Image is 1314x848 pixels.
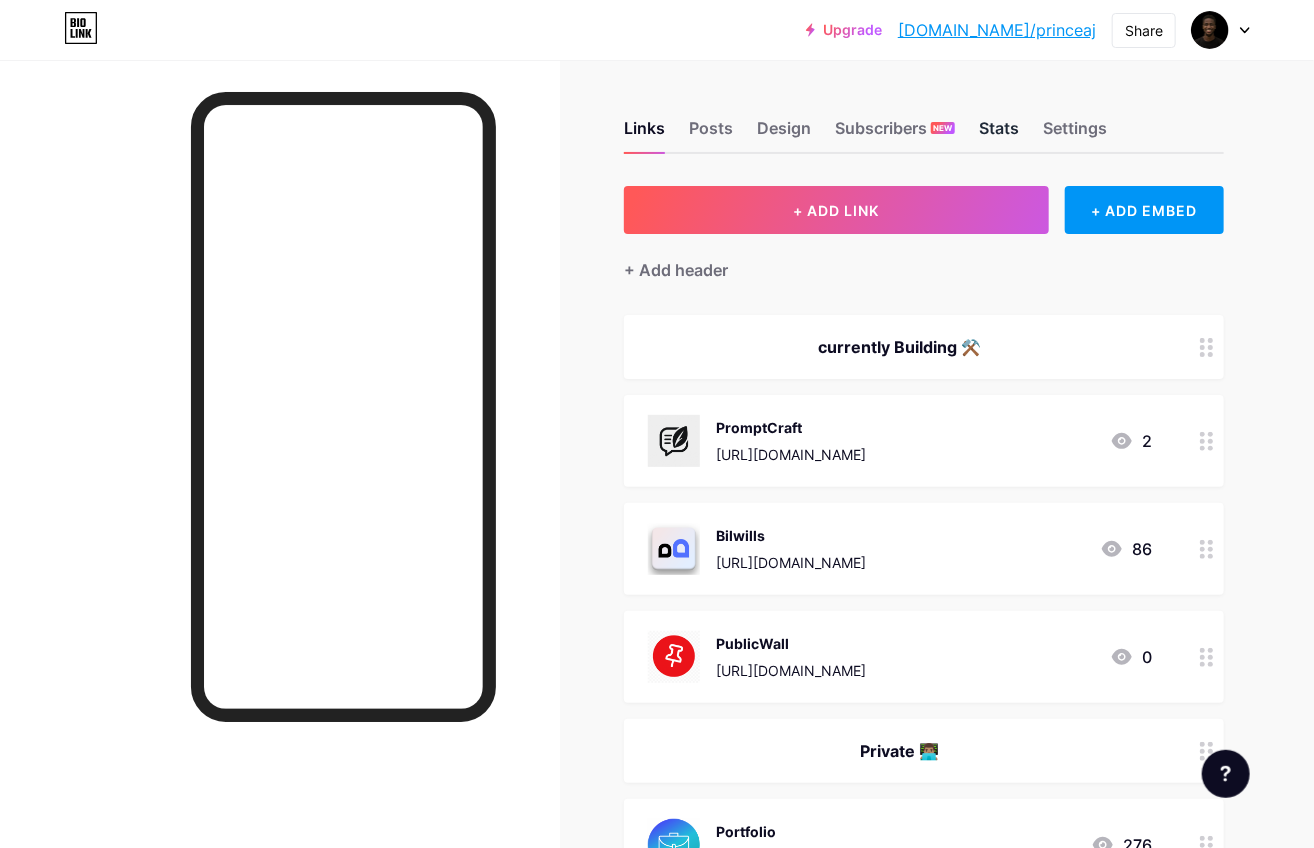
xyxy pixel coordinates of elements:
button: + ADD LINK [624,186,1049,234]
div: [URL][DOMAIN_NAME] [716,660,866,681]
div: [URL][DOMAIN_NAME] [716,552,866,573]
div: Settings [1043,116,1107,152]
div: 0 [1110,645,1152,669]
div: 2 [1110,429,1152,453]
div: Posts [689,116,733,152]
div: Private 👨🏽‍💻 [648,739,1152,763]
span: + ADD LINK [793,202,879,219]
div: 86 [1100,537,1152,561]
div: PromptCraft [716,417,866,438]
div: + Add header [624,258,728,282]
div: Bilwills [716,525,866,546]
div: + ADD EMBED [1065,186,1224,234]
a: Upgrade [806,22,882,38]
div: Portfolio [716,821,866,842]
div: currently Building ⚒️ [648,335,1152,359]
div: Links [624,116,665,152]
div: Share [1125,20,1163,41]
div: Subscribers [835,116,955,152]
span: NEW [934,122,953,134]
img: Bilwills [648,523,700,575]
img: PublicWall [648,631,700,683]
img: Prince Ajuzie [1191,11,1229,49]
img: PromptCraft [648,415,700,467]
div: Stats [979,116,1019,152]
a: [DOMAIN_NAME]/princeaj [898,18,1096,42]
div: PublicWall [716,633,866,654]
div: Design [757,116,811,152]
div: [URL][DOMAIN_NAME] [716,444,866,465]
